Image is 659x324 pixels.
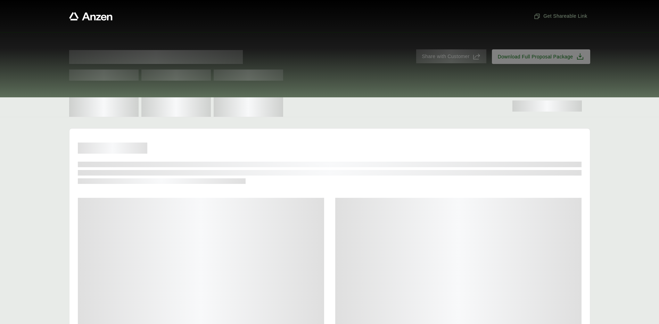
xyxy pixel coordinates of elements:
[534,13,587,20] span: Get Shareable Link
[422,53,469,60] span: Share with Customer
[69,70,139,81] span: Test
[531,10,590,23] button: Get Shareable Link
[214,70,283,81] span: Test
[69,50,243,64] span: Proposal for
[141,70,211,81] span: Test
[69,12,113,21] a: Anzen website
